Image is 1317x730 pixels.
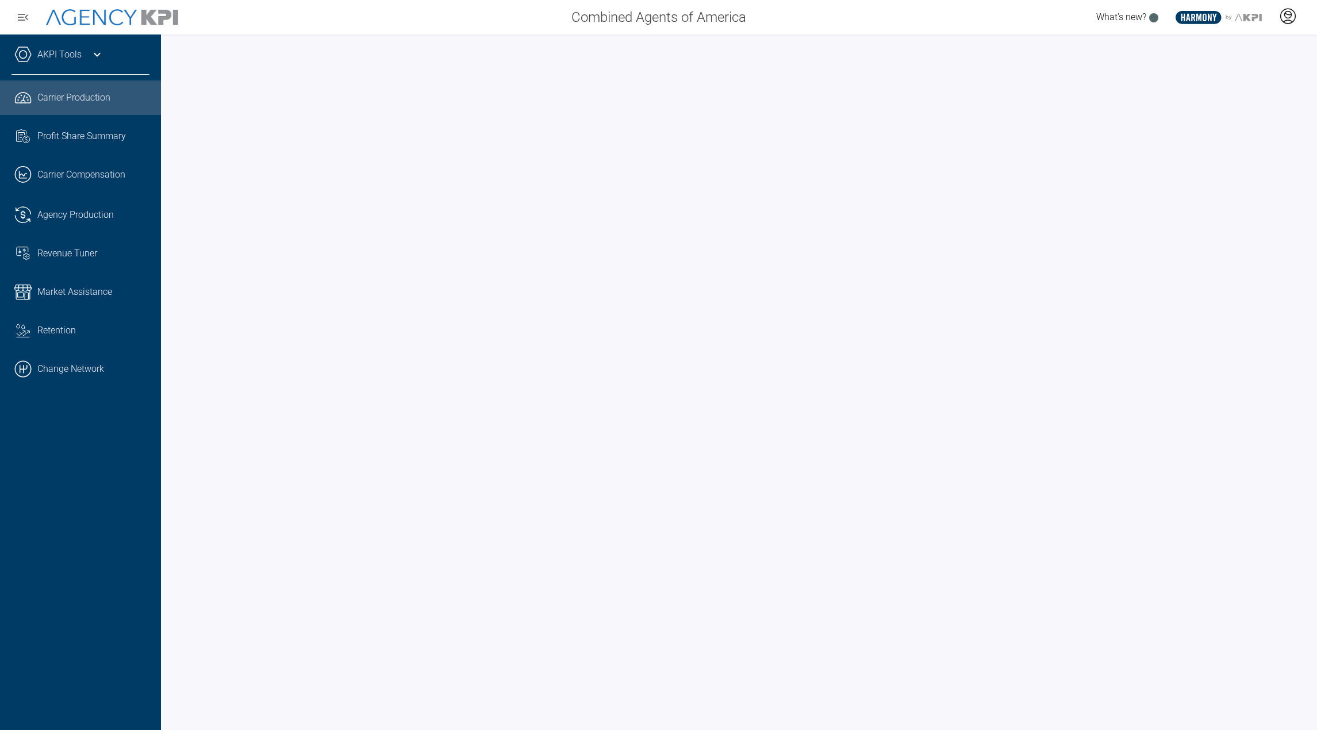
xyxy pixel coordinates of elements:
img: AgencyKPI [46,9,178,26]
div: Retention [37,324,149,337]
a: AKPI Tools [37,48,82,62]
span: Market Assistance [37,285,112,299]
span: Profit Share Summary [37,129,126,143]
span: Combined Agents of America [571,7,746,28]
span: Revenue Tuner [37,247,97,260]
span: Agency Production [37,208,114,222]
span: What's new? [1096,11,1146,22]
span: Carrier Compensation [37,168,125,182]
span: Carrier Production [37,91,110,105]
